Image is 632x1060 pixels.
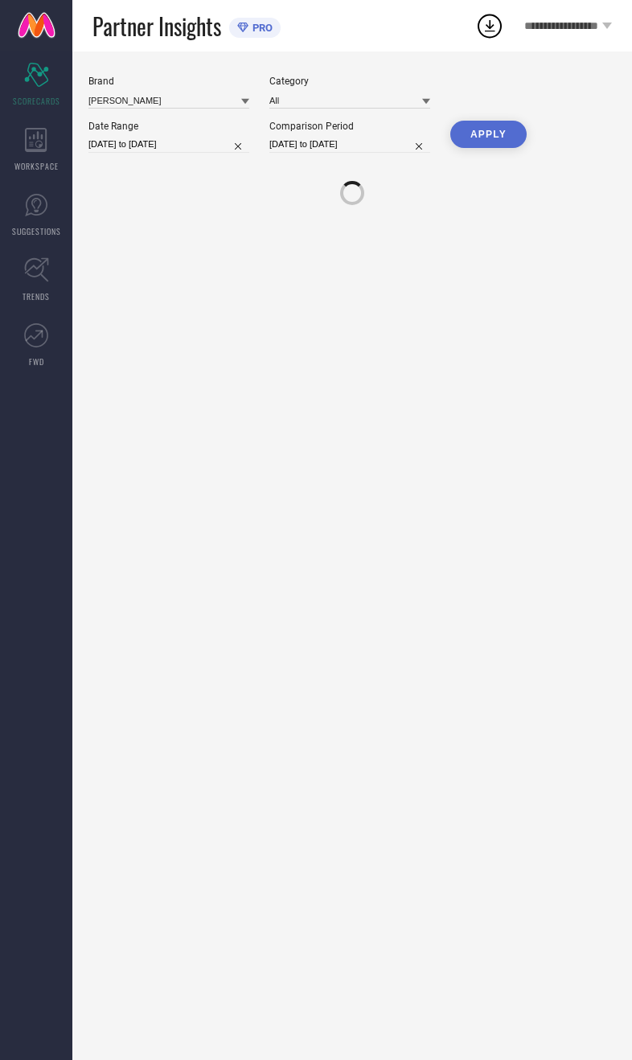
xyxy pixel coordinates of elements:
span: FWD [29,355,44,368]
span: SUGGESTIONS [12,225,61,237]
span: WORKSPACE [14,160,59,172]
input: Select date range [88,136,249,153]
span: Partner Insights [92,10,221,43]
span: TRENDS [23,290,50,302]
input: Select comparison period [269,136,430,153]
div: Open download list [475,11,504,40]
div: Brand [88,76,249,87]
div: Date Range [88,121,249,132]
span: PRO [248,22,273,34]
span: SCORECARDS [13,95,60,107]
button: APPLY [450,121,527,148]
div: Category [269,76,430,87]
div: Comparison Period [269,121,430,132]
